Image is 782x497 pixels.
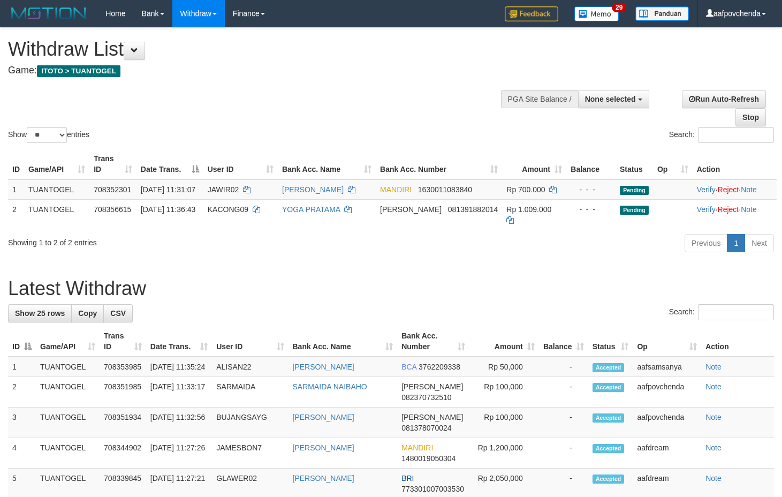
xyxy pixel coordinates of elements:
[212,438,288,469] td: JAMESBON7
[212,408,288,438] td: BUJANGSAYG
[705,413,722,421] a: Note
[506,205,551,214] span: Rp 1.009.000
[469,326,538,357] th: Amount: activate to sort column ascending
[620,206,649,215] span: Pending
[380,185,412,194] span: MANDIRI
[8,149,24,179] th: ID
[682,90,766,108] a: Run Auto-Refresh
[539,357,588,377] td: -
[705,474,722,483] a: Note
[685,234,727,252] a: Previous
[616,149,653,179] th: Status
[8,233,318,248] div: Showing 1 to 2 of 2 entries
[401,443,433,452] span: MANDIRI
[36,377,100,408] td: TUANTOGEL
[282,205,340,214] a: YOGA PRATAMA
[78,309,97,318] span: Copy
[593,444,625,453] span: Accepted
[212,326,288,357] th: User ID: activate to sort column ascending
[141,185,195,194] span: [DATE] 11:31:07
[110,309,126,318] span: CSV
[100,357,146,377] td: 708353985
[698,304,774,320] input: Search:
[693,179,777,200] td: · ·
[212,357,288,377] td: ALISAN22
[146,408,212,438] td: [DATE] 11:32:56
[693,149,777,179] th: Action
[100,326,146,357] th: Trans ID: activate to sort column ascending
[469,408,538,438] td: Rp 100,000
[578,90,649,108] button: None selected
[94,205,131,214] span: 708356615
[36,438,100,469] td: TUANTOGEL
[653,149,693,179] th: Op: activate to sort column ascending
[208,205,248,214] span: KACONG09
[419,363,460,371] span: Copy 3762209338 to clipboard
[593,413,625,423] span: Accepted
[588,326,633,357] th: Status: activate to sort column ascending
[635,6,689,21] img: panduan.png
[8,127,89,143] label: Show entries
[612,3,626,12] span: 29
[293,413,354,421] a: [PERSON_NAME]
[203,149,278,179] th: User ID: activate to sort column ascending
[697,205,716,214] a: Verify
[8,65,511,76] h4: Game:
[633,326,701,357] th: Op: activate to sort column ascending
[698,127,774,143] input: Search:
[401,382,463,391] span: [PERSON_NAME]
[278,149,376,179] th: Bank Acc. Name: activate to sort column ascending
[669,127,774,143] label: Search:
[146,357,212,377] td: [DATE] 11:35:24
[36,357,100,377] td: TUANTOGEL
[574,6,619,21] img: Button%20Memo.svg
[697,185,716,194] a: Verify
[100,438,146,469] td: 708344902
[397,326,469,357] th: Bank Acc. Number: activate to sort column ascending
[418,185,472,194] span: Copy 1630011083840 to clipboard
[539,326,588,357] th: Balance: activate to sort column ascending
[146,377,212,408] td: [DATE] 11:33:17
[633,357,701,377] td: aafsamsanya
[469,438,538,469] td: Rp 1,200,000
[103,304,133,322] a: CSV
[718,205,739,214] a: Reject
[401,393,451,402] span: Copy 082370732510 to clipboard
[293,474,354,483] a: [PERSON_NAME]
[593,383,625,392] span: Accepted
[539,408,588,438] td: -
[745,234,774,252] a: Next
[146,326,212,357] th: Date Trans.: activate to sort column ascending
[735,108,766,126] a: Stop
[566,149,616,179] th: Balance
[36,326,100,357] th: Game/API: activate to sort column ascending
[593,475,625,484] span: Accepted
[8,304,72,322] a: Show 25 rows
[539,377,588,408] td: -
[27,127,67,143] select: Showentries
[71,304,104,322] a: Copy
[8,326,36,357] th: ID: activate to sort column descending
[401,424,451,432] span: Copy 081378070024 to clipboard
[282,185,344,194] a: [PERSON_NAME]
[401,454,455,463] span: Copy 1480019050304 to clipboard
[633,408,701,438] td: aafpovchenda
[705,363,722,371] a: Note
[571,204,611,215] div: - - -
[571,184,611,195] div: - - -
[24,149,89,179] th: Game/API: activate to sort column ascending
[401,413,463,421] span: [PERSON_NAME]
[718,185,739,194] a: Reject
[705,443,722,452] a: Note
[146,438,212,469] td: [DATE] 11:27:26
[293,382,367,391] a: SARMAIDA NAIBAHO
[293,443,354,452] a: [PERSON_NAME]
[24,199,89,230] td: TUANTOGEL
[469,357,538,377] td: Rp 50,000
[208,185,239,194] span: JAWIR02
[36,408,100,438] td: TUANTOGEL
[376,149,502,179] th: Bank Acc. Number: activate to sort column ascending
[212,377,288,408] td: SARMAIDA
[8,5,89,21] img: MOTION_logo.png
[505,6,558,21] img: Feedback.jpg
